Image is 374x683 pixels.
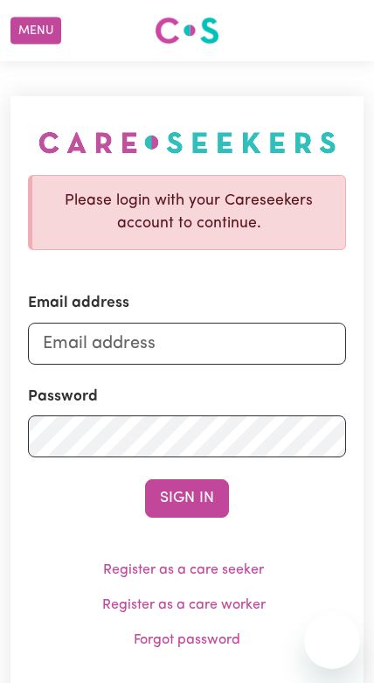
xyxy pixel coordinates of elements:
button: Menu [10,17,61,45]
label: Password [28,386,98,408]
label: Email address [28,293,129,316]
button: Sign In [145,479,229,518]
input: Email address [28,323,346,365]
a: Careseekers logo [155,10,219,51]
img: Careseekers logo [155,15,219,46]
a: Register as a care seeker [103,563,264,577]
a: Forgot password [134,633,240,647]
p: Please login with your Careseekers account to continue. [46,190,331,236]
iframe: Button to launch messaging window [304,613,360,669]
a: Register as a care worker [102,598,266,612]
